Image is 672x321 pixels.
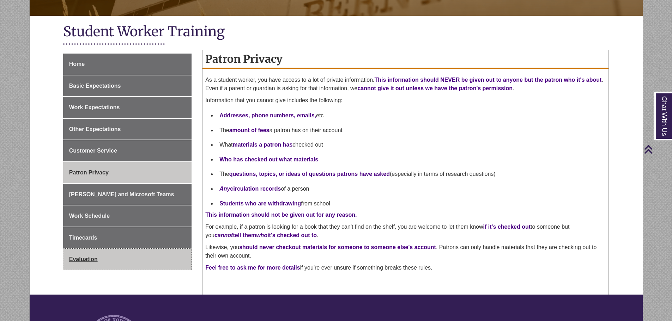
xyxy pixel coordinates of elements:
a: Work Expectations [63,97,192,118]
span: Basic Expectations [69,83,121,89]
span: Addresses, phone numbers, emails, [219,112,316,118]
span: This information should NEVER be given out to anyone but the patron who it's about [374,77,601,83]
h1: Student Worker Training [63,23,609,42]
li: etc [217,108,606,123]
a: Other Expectations [63,119,192,140]
span: Evaluation [69,256,98,262]
span: Customer Service [69,148,117,154]
span: Timecards [69,235,97,241]
li: The a patron has on their account [217,123,606,138]
span: should never checkout materials for someone to someone else's account [239,244,436,250]
span: This information should not be given out for any reason. [205,212,357,218]
p: For example, if a patron is looking for a book that they can't find on the shelf, you are welcome... [205,223,606,240]
em: cannot [214,232,233,238]
a: Customer Service [63,140,192,161]
span: Patron Privacy [69,169,109,175]
span: Feel free to ask me for more details [205,265,300,271]
span: questions, topics, or ideas of questions patrons have asked [229,171,390,177]
a: [PERSON_NAME] and Microsoft Teams [63,184,192,205]
a: Timecards [63,227,192,248]
span: cannot give it out unless we have the patron's permission [357,85,512,91]
li: from school [217,196,606,211]
em: who [256,232,267,238]
strong: if it's checked out [483,224,531,230]
a: Back to Top [644,144,670,154]
em: Any [219,186,230,192]
a: Evaluation [63,249,192,270]
h2: Patron Privacy [202,50,609,69]
span: tell them it's checked out to [214,232,317,238]
span: circulation records [219,186,281,192]
span: materials a patron has [232,142,292,148]
a: Patron Privacy [63,162,192,183]
p: Information that you cannot give includes the following: [205,96,606,105]
span: Work Schedule [69,213,110,219]
li: What checked out [217,137,606,152]
a: Home [63,54,192,75]
a: Work Schedule [63,205,192,227]
span: amount of fees [229,127,270,133]
li: The (especially in terms of research questions) [217,167,606,181]
span: Who has checked out what materials [219,156,318,162]
p: if you're ever unsure if something breaks these rules. [205,264,606,272]
span: [PERSON_NAME] and Microsoft Teams [69,191,174,197]
span: Home [69,61,85,67]
li: of a person [217,181,606,196]
p: As a student worker, you have access to a lot of private information. . Even if a parent or guard... [205,76,606,93]
a: Basic Expectations [63,75,192,97]
span: Work Expectations [69,104,120,110]
span: Students who are withdrawing [219,200,301,206]
span: Other Expectations [69,126,121,132]
div: Guide Page Menu [63,54,192,270]
p: Likewise, you . Patrons can only handle materials that they are checking out to their own account. [205,243,606,260]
